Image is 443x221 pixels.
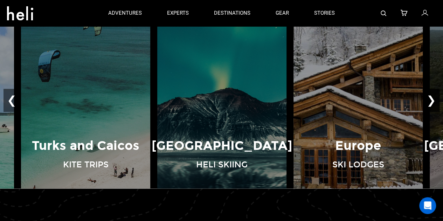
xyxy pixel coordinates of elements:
p: Kite Trips [63,159,109,171]
p: adventures [108,9,142,17]
p: experts [167,9,189,17]
p: Heli Skiing [196,159,248,171]
p: Ski Lodges [332,159,384,171]
button: ❮ [4,89,20,112]
p: Europe [335,137,381,155]
p: [GEOGRAPHIC_DATA] [152,137,292,155]
img: search-bar-icon.svg [381,11,386,16]
div: Open Intercom Messenger [419,197,436,214]
button: ❯ [423,89,439,112]
p: destinations [214,9,250,17]
p: Turks and Caicos [32,137,139,155]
